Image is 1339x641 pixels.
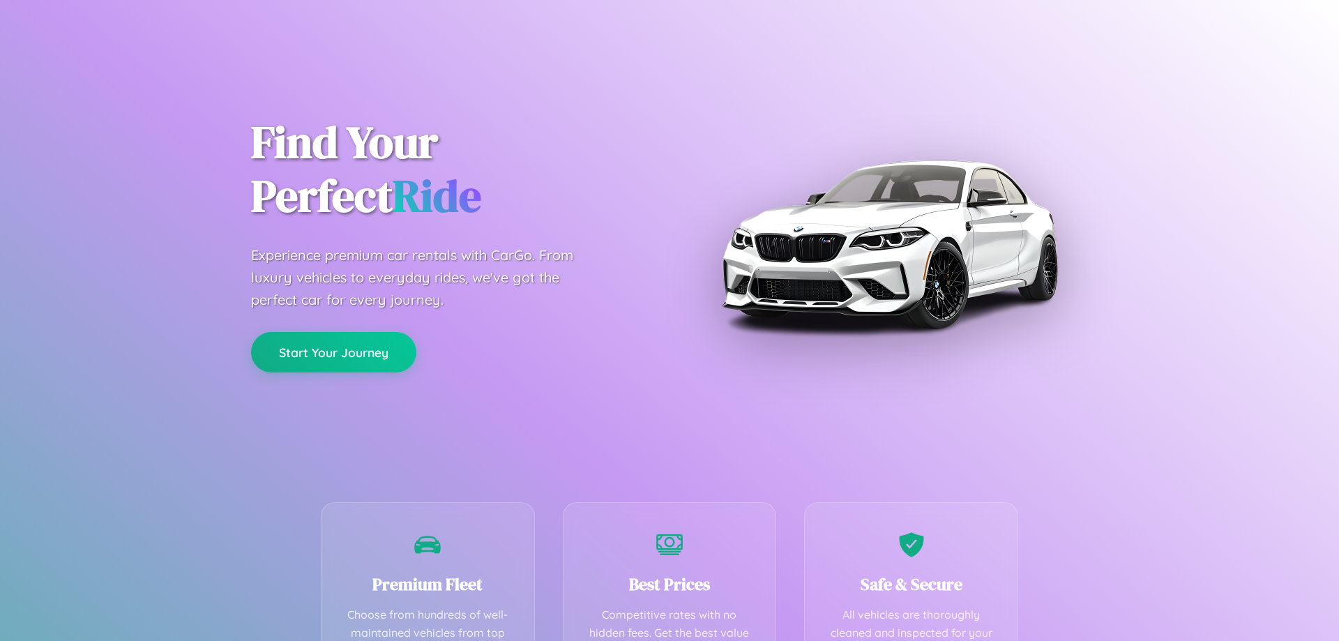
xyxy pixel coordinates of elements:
[251,244,600,311] p: Experience premium car rentals with CarGo. From luxury vehicles to everyday rides, we've got the ...
[715,70,1064,418] img: Premium BMW car rental vehicle
[584,573,755,596] h3: Best Prices
[251,332,416,372] button: Start Your Journey
[393,165,481,226] span: Ride
[251,116,649,223] h1: Find Your Perfect
[826,573,997,596] h3: Safe & Secure
[342,573,513,596] h3: Premium Fleet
